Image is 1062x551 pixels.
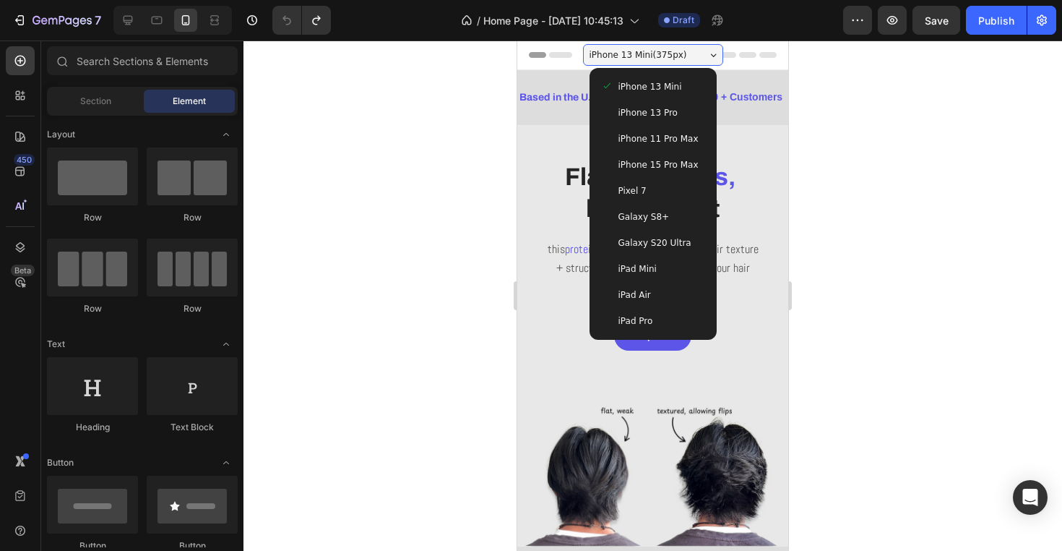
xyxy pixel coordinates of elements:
span: Section [80,95,111,108]
span: Button [47,456,74,469]
span: Save [925,14,949,27]
div: Row [47,211,138,224]
iframe: Design area [517,40,788,551]
span: / [477,13,480,28]
div: Publish [978,13,1014,28]
span: Home Page - [DATE] 10:45:13 [483,13,623,28]
button: Save [912,6,960,35]
div: Text Block [147,421,238,434]
span: Draft [673,14,694,27]
div: Heading [47,421,138,434]
div: Beta [11,265,35,276]
span: Text [47,338,65,351]
div: Open Intercom Messenger [1013,480,1048,515]
span: Toggle open [215,123,238,146]
span: Toggle open [215,333,238,356]
div: Row [147,302,238,315]
div: Row [147,211,238,224]
div: Undo/Redo [272,6,331,35]
button: 7 [6,6,108,35]
button: Publish [966,6,1027,35]
span: Toggle open [215,451,238,474]
span: Element [173,95,206,108]
div: Row [47,302,138,315]
input: Search Sections & Elements [47,46,238,75]
p: 7 [95,12,101,29]
div: 450 [14,154,35,166]
span: Layout [47,128,75,141]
